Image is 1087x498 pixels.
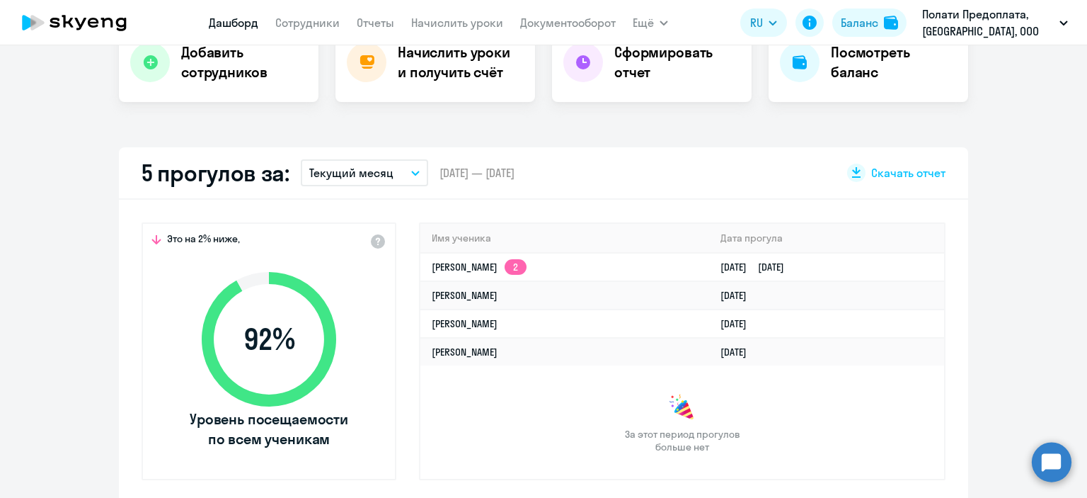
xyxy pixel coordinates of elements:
span: [DATE] — [DATE] [439,165,514,181]
a: [PERSON_NAME]2 [432,261,527,273]
a: [DATE] [720,317,758,330]
span: RU [750,14,763,31]
a: [DATE] [720,346,758,358]
a: Дашборд [209,16,258,30]
a: Документооборот [520,16,616,30]
span: 92 % [188,322,350,356]
a: Отчеты [357,16,394,30]
img: congrats [668,394,696,422]
th: Имя ученика [420,224,709,253]
a: [DATE] [720,289,758,302]
span: За этот период прогулов больше нет [623,428,742,453]
a: [PERSON_NAME] [432,317,498,330]
button: Ещё [633,9,668,37]
img: balance [884,16,898,30]
div: Баланс [841,14,878,31]
span: Ещё [633,14,654,31]
h4: Сформировать отчет [614,43,740,82]
h4: Начислить уроки и получить счёт [398,43,521,82]
h4: Добавить сотрудников [181,43,307,82]
p: Полати Предоплата, [GEOGRAPHIC_DATA], ООО [922,6,1054,40]
button: Балансbalance [832,9,907,37]
span: Это на 2% ниже, [167,232,240,249]
button: Текущий месяц [301,159,428,186]
app-skyeng-badge: 2 [505,259,527,275]
a: Начислить уроки [411,16,503,30]
a: Сотрудники [275,16,340,30]
h2: 5 прогулов за: [142,159,289,187]
button: RU [740,9,787,37]
a: [PERSON_NAME] [432,346,498,358]
h4: Посмотреть баланс [831,43,957,82]
a: [PERSON_NAME] [432,289,498,302]
a: [DATE][DATE] [720,261,795,273]
th: Дата прогула [709,224,944,253]
span: Уровень посещаемости по всем ученикам [188,409,350,449]
button: Полати Предоплата, [GEOGRAPHIC_DATA], ООО [915,6,1075,40]
p: Текущий месяц [309,164,393,181]
span: Скачать отчет [871,165,945,181]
